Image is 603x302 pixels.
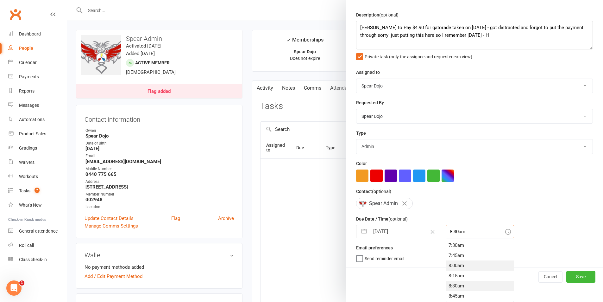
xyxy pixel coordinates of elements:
button: Clear Date [427,226,438,238]
div: Workouts [19,174,38,179]
a: People [8,41,67,55]
div: Tasks [19,188,30,193]
div: 8:45am [446,291,514,301]
a: Dashboard [8,27,67,41]
a: General attendance kiosk mode [8,224,67,238]
a: Workouts [8,170,67,184]
small: (optional) [379,12,399,17]
a: Gradings [8,141,67,155]
div: Messages [19,103,39,108]
div: 8:30am [446,281,514,291]
a: Reports [8,84,67,98]
label: Assigned to [356,69,380,76]
a: Tasks 7 [8,184,67,198]
a: Class kiosk mode [8,253,67,267]
label: Description [356,11,399,18]
label: Color [356,160,367,167]
div: General attendance [19,228,58,234]
div: Class check-in [19,257,47,262]
div: Product Sales [19,131,46,136]
div: Gradings [19,145,37,151]
label: Type [356,130,366,137]
small: (optional) [372,189,391,194]
button: Cancel [538,271,562,283]
div: Calendar [19,60,37,65]
div: Automations [19,117,45,122]
textarea: [PERSON_NAME] to Pay $4.90 for gatorade taken on [DATE] - got distracted and forgot to put the pa... [356,21,593,49]
div: 8:15am [446,271,514,281]
label: Contact [356,188,391,195]
img: Spear Admin [359,200,367,207]
span: Send reminder email [365,254,404,261]
div: Roll call [19,243,34,248]
div: People [19,46,33,51]
span: 7 [35,188,40,193]
div: Reports [19,88,35,93]
div: 8:00am [446,260,514,271]
div: 7:45am [446,250,514,260]
span: Private task (only the assignee and requester can view) [365,52,472,59]
div: Waivers [19,160,35,165]
div: Spear Admin [356,198,413,209]
label: Requested By [356,99,384,106]
button: Save [566,271,595,282]
a: Messages [8,98,67,112]
label: Email preferences [356,244,393,251]
a: Roll call [8,238,67,253]
a: Payments [8,70,67,84]
a: Clubworx [8,6,23,22]
div: What's New [19,202,42,208]
iframe: Intercom live chat [6,280,22,296]
a: Waivers [8,155,67,170]
small: (optional) [388,216,408,222]
span: 1 [19,280,24,286]
div: 7:30am [446,240,514,250]
a: Product Sales [8,127,67,141]
div: Dashboard [19,31,41,36]
label: Due Date / Time [356,215,408,222]
a: Automations [8,112,67,127]
div: Payments [19,74,39,79]
a: What's New [8,198,67,212]
a: Calendar [8,55,67,70]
